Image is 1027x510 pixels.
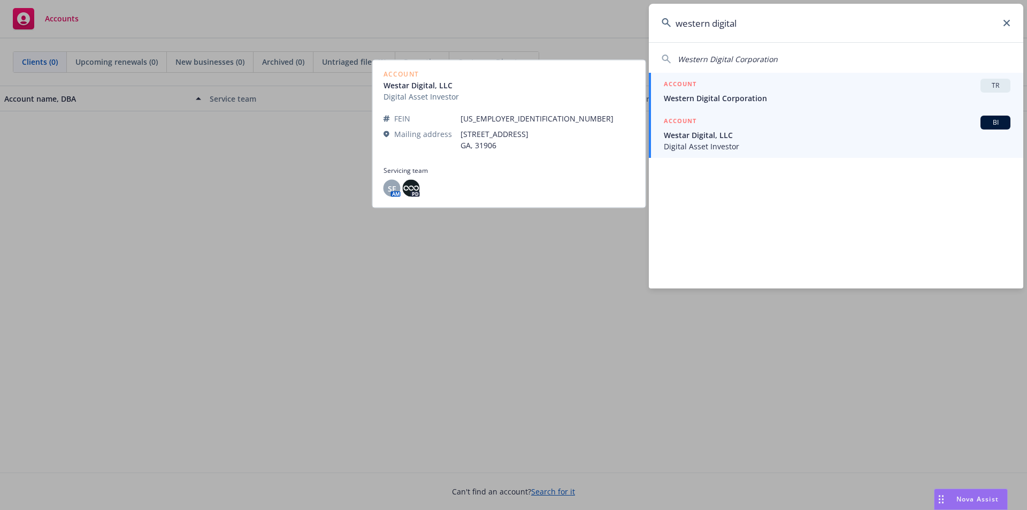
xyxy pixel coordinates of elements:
span: Westar Digital, LLC [664,130,1010,141]
a: ACCOUNTBIWestar Digital, LLCDigital Asset Investor [649,110,1023,158]
h5: ACCOUNT [664,116,696,128]
span: Nova Assist [956,494,999,504]
span: BI [985,118,1006,127]
div: Drag to move [934,489,948,509]
input: Search... [649,4,1023,42]
a: ACCOUNTTRWestern Digital Corporation [649,73,1023,110]
button: Nova Assist [934,489,1008,510]
span: Western Digital Corporation [678,54,778,64]
span: Western Digital Corporation [664,93,1010,104]
span: Digital Asset Investor [664,141,1010,152]
h5: ACCOUNT [664,79,696,92]
span: TR [985,81,1006,90]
